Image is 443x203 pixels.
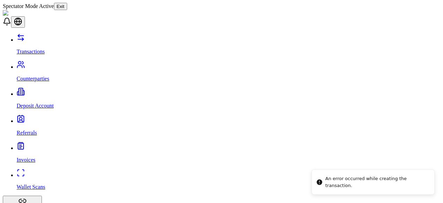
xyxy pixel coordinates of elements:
[17,76,440,82] p: Counterparties
[17,145,440,163] a: Invoices
[17,118,440,136] a: Referrals
[17,184,440,190] p: Wallet Scans
[17,49,440,55] p: Transactions
[3,3,54,9] span: Spectator Mode Active
[17,157,440,163] p: Invoices
[17,172,440,190] a: Wallet Scans
[17,37,440,55] a: Transactions
[17,91,440,109] a: Deposit Account
[325,175,429,189] div: An error occurred while creating the transaction.
[3,10,44,16] img: ShieldPay Logo
[17,64,440,82] a: Counterparties
[17,130,440,136] p: Referrals
[54,3,67,10] button: Exit
[17,103,440,109] p: Deposit Account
